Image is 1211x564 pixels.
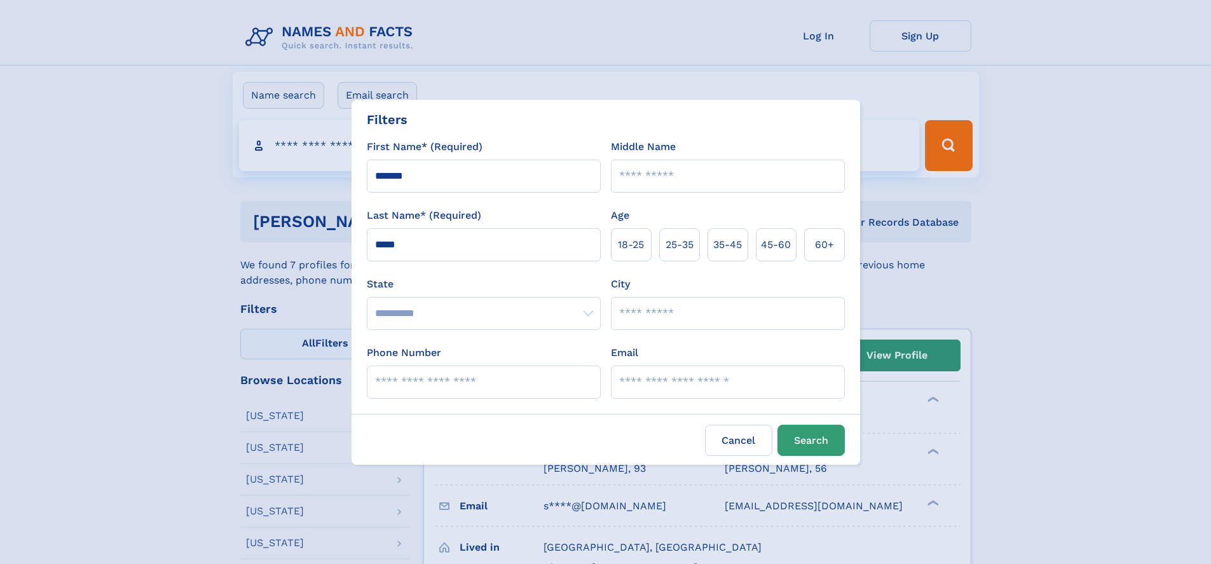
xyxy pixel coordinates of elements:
span: 45‑60 [761,237,791,252]
label: State [367,277,601,292]
span: 18‑25 [618,237,644,252]
span: 35‑45 [713,237,742,252]
label: Age [611,208,629,223]
label: Phone Number [367,345,441,361]
span: 60+ [815,237,834,252]
label: First Name* (Required) [367,139,482,155]
div: Filters [367,110,407,129]
label: Email [611,345,638,361]
span: 25‑35 [666,237,694,252]
button: Search [777,425,845,456]
label: Cancel [705,425,772,456]
label: Middle Name [611,139,676,155]
label: Last Name* (Required) [367,208,481,223]
label: City [611,277,630,292]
